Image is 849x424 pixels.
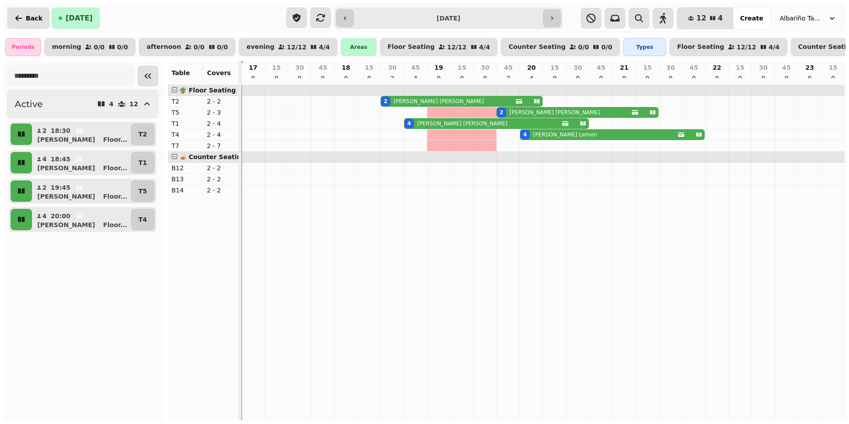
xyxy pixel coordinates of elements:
div: 2 [500,109,503,116]
p: 0 [829,74,837,83]
button: morning0/00/0 [44,38,135,56]
p: T2 [139,130,147,139]
p: 2 - 7 [207,141,235,150]
p: 15 [272,63,281,72]
p: 0 [737,74,744,83]
p: 4 [412,74,419,83]
div: Periods [5,38,41,56]
p: 0 [760,74,767,83]
p: 2 - 2 [207,186,235,195]
p: 0 [667,74,674,83]
p: 45 [597,63,605,72]
span: 4 [718,15,723,22]
p: 0 [806,74,813,83]
p: 30 [759,63,767,72]
button: Floor Seating12/124/4 [380,38,498,56]
p: 2 - 2 [207,164,235,172]
p: T1 [139,158,147,167]
p: T2 [171,97,200,106]
p: 0 / 0 [194,44,205,50]
p: 0 / 0 [94,44,105,50]
button: Albariño Tapas [774,10,842,26]
p: Floor ... [103,192,127,201]
p: 4 / 4 [479,44,490,50]
p: [PERSON_NAME] [PERSON_NAME] [510,109,600,116]
p: 45 [782,63,791,72]
button: Collapse sidebar [138,66,158,86]
button: Counter Seating0/00/0 [501,38,620,56]
p: 15 [365,63,373,72]
div: 4 [407,120,411,127]
p: 0 [783,74,790,83]
p: B14 [171,186,200,195]
p: [PERSON_NAME] [37,164,95,172]
span: 🥃 Counter Seating [179,153,246,160]
p: 2 [505,74,512,83]
p: 0 [250,74,257,83]
p: 0 [481,74,488,83]
p: [PERSON_NAME] [37,220,95,229]
button: 418:45[PERSON_NAME]Floor... [34,152,129,173]
p: 15 [736,63,744,72]
button: T5 [131,180,155,202]
p: 18:45 [51,155,71,164]
p: B12 [171,164,200,172]
span: 🪴 Floor Seating [179,87,236,94]
button: 218:30[PERSON_NAME]Floor... [34,124,129,145]
p: 30 [388,63,397,72]
p: Floor ... [103,135,127,144]
p: Counter Seating [508,44,565,51]
button: T1 [131,152,155,173]
p: 0 [342,74,349,83]
p: 0 / 0 [117,44,128,50]
div: Areas [341,38,377,56]
p: 0 / 0 [217,44,228,50]
p: [PERSON_NAME] [PERSON_NAME] [394,98,484,105]
p: 0 / 0 [578,44,589,50]
p: 12 / 12 [287,44,306,50]
p: 12 / 12 [737,44,756,50]
button: 124 [677,8,733,29]
p: afternoon [147,44,181,51]
button: Floor Seating12/124/4 [670,38,787,56]
span: Covers [207,69,231,76]
p: Floor ... [103,220,127,229]
p: 2 [42,183,47,192]
span: Create [740,15,763,21]
p: 30 [295,63,304,72]
p: 0 [319,74,326,83]
p: Floor Seating [388,44,435,51]
p: 15 [829,63,837,72]
p: 22 [713,63,721,72]
p: 2 - 4 [207,130,235,139]
p: 0 [435,74,442,83]
p: 0 [644,74,651,83]
button: evening12/124/4 [239,38,337,56]
p: 23 [805,63,814,72]
p: 45 [690,63,698,72]
p: 4 / 4 [319,44,330,50]
button: 219:45[PERSON_NAME]Floor... [34,180,129,202]
p: 12 / 12 [447,44,467,50]
p: 4 [109,101,114,107]
button: [DATE] [52,8,100,29]
h2: Active [15,98,43,110]
p: 4 [42,212,47,220]
p: 0 [273,74,280,83]
p: [PERSON_NAME] [37,192,95,201]
p: 30 [481,63,489,72]
p: 30 [574,63,582,72]
p: 20:00 [51,212,71,220]
div: Types [623,38,666,56]
p: 0 [598,74,605,83]
p: 0 [690,74,697,83]
span: 12 [696,15,706,22]
p: 18 [341,63,350,72]
p: 0 [621,74,628,83]
p: T4 [171,130,200,139]
button: Back [7,8,50,29]
p: 2 - 4 [207,119,235,128]
p: 0 [574,74,581,83]
p: T4 [139,215,147,224]
p: 2 - 2 [207,97,235,106]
